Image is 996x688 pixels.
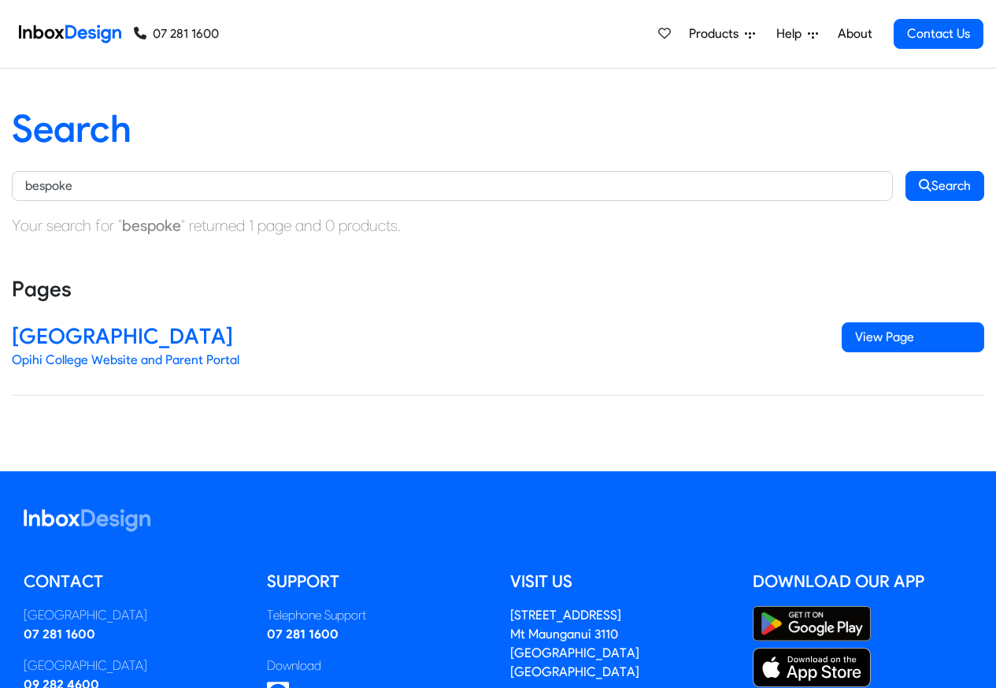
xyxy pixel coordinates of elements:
[24,656,243,675] div: [GEOGRAPHIC_DATA]
[267,627,339,642] a: 07 281 1600
[753,606,871,642] img: Google Play Store
[12,106,984,152] h1: Search
[12,351,818,370] p: Opihi College Website and Parent Portal
[12,171,893,201] input: Keywords
[510,608,639,679] address: [STREET_ADDRESS] Mt Maunganui 3110 [GEOGRAPHIC_DATA] [GEOGRAPHIC_DATA]
[24,606,243,625] div: [GEOGRAPHIC_DATA]
[12,275,984,303] h4: Pages
[683,18,761,50] a: Products
[24,509,150,532] img: logo_inboxdesign_white.svg
[510,608,639,679] a: [STREET_ADDRESS]Mt Maunganui 3110[GEOGRAPHIC_DATA][GEOGRAPHIC_DATA]
[753,648,871,687] img: Apple App Store
[12,310,984,396] a: [GEOGRAPHIC_DATA] Opihi College Website and Parent Portal View Page
[134,24,219,43] a: 07 281 1600
[510,570,730,593] h5: Visit us
[905,171,984,201] button: Search
[753,570,972,593] h5: Download our App
[24,627,95,642] a: 07 281 1600
[842,322,984,352] span: View Page
[267,606,487,625] div: Telephone Support
[267,570,487,593] h5: Support
[267,656,487,675] div: Download
[122,216,181,235] strong: bespoke
[12,322,818,351] h4: [GEOGRAPHIC_DATA]
[770,18,824,50] a: Help
[12,214,984,237] p: Your search for " " returned 1 page and 0 products.
[894,19,983,49] a: Contact Us
[689,24,745,43] span: Products
[24,570,243,593] h5: Contact
[833,18,876,50] a: About
[776,24,808,43] span: Help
